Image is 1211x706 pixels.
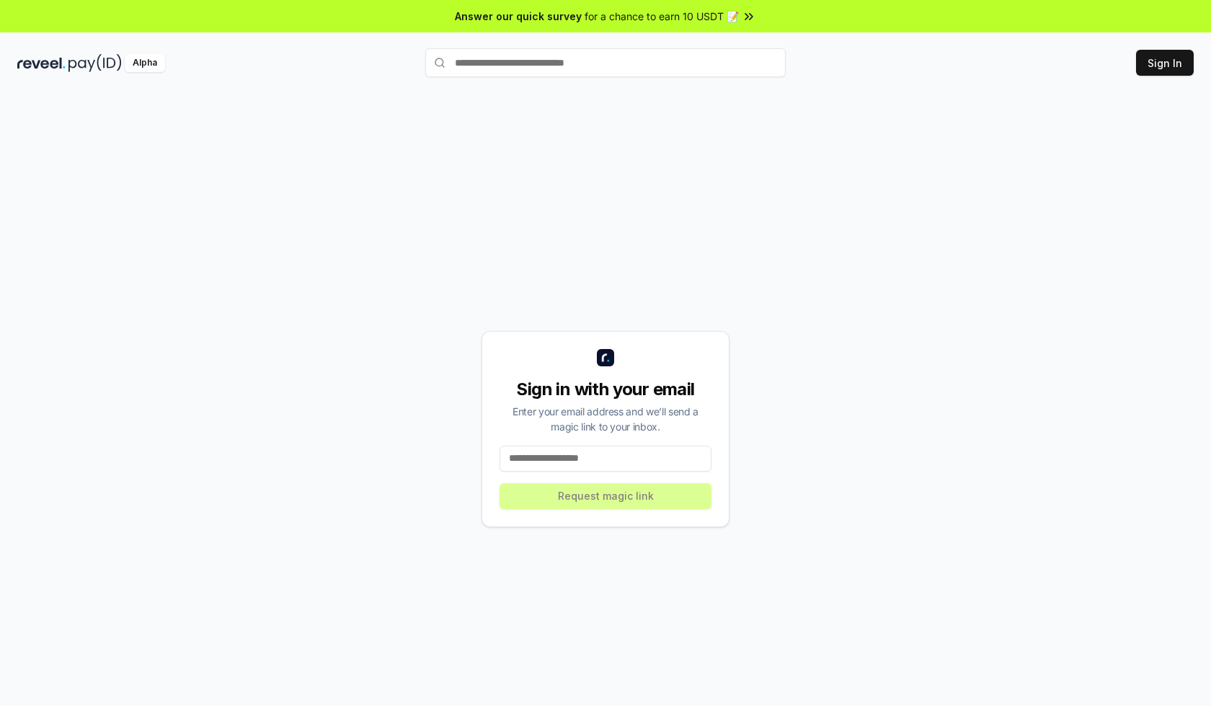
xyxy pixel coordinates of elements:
[500,404,711,434] div: Enter your email address and we’ll send a magic link to your inbox.
[68,54,122,72] img: pay_id
[585,9,739,24] span: for a chance to earn 10 USDT 📝
[500,378,711,401] div: Sign in with your email
[125,54,165,72] div: Alpha
[455,9,582,24] span: Answer our quick survey
[597,349,614,366] img: logo_small
[17,54,66,72] img: reveel_dark
[1136,50,1194,76] button: Sign In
